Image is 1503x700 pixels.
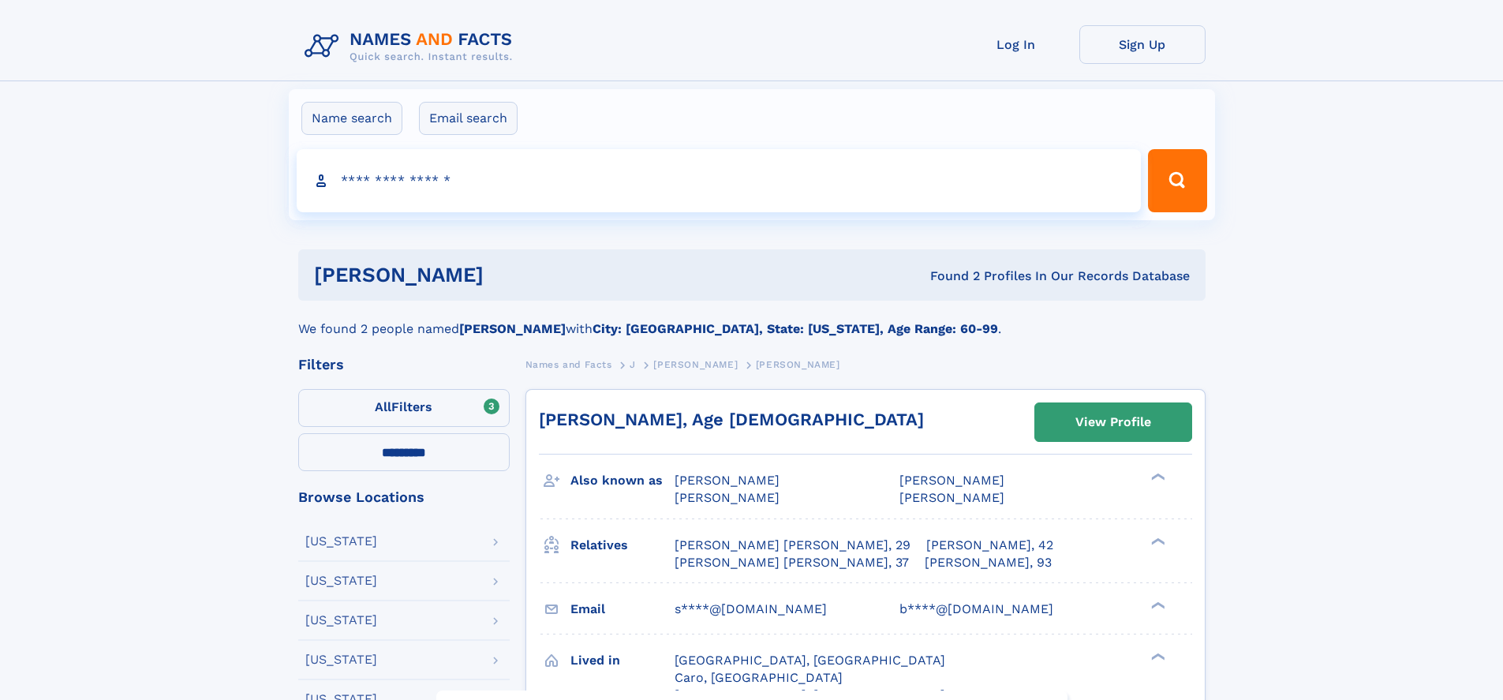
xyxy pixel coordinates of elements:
[301,102,402,135] label: Name search
[1147,651,1166,661] div: ❯
[297,149,1142,212] input: search input
[675,537,910,554] a: [PERSON_NAME] [PERSON_NAME], 29
[419,102,518,135] label: Email search
[675,473,780,488] span: [PERSON_NAME]
[675,653,945,668] span: [GEOGRAPHIC_DATA], [GEOGRAPHIC_DATA]
[593,321,998,336] b: City: [GEOGRAPHIC_DATA], State: [US_STATE], Age Range: 60-99
[298,301,1206,339] div: We found 2 people named with .
[1147,536,1166,546] div: ❯
[707,268,1190,285] div: Found 2 Profiles In Our Records Database
[305,653,377,666] div: [US_STATE]
[570,647,675,674] h3: Lived in
[305,535,377,548] div: [US_STATE]
[925,554,1052,571] a: [PERSON_NAME], 93
[926,537,1053,554] a: [PERSON_NAME], 42
[570,467,675,494] h3: Also known as
[675,490,780,505] span: [PERSON_NAME]
[953,25,1079,64] a: Log In
[756,359,840,370] span: [PERSON_NAME]
[1075,404,1151,440] div: View Profile
[305,575,377,587] div: [US_STATE]
[1147,472,1166,482] div: ❯
[298,389,510,427] label: Filters
[899,490,1004,505] span: [PERSON_NAME]
[653,359,738,370] span: [PERSON_NAME]
[1148,149,1206,212] button: Search Button
[570,532,675,559] h3: Relatives
[1035,403,1191,441] a: View Profile
[525,354,612,374] a: Names and Facts
[899,473,1004,488] span: [PERSON_NAME]
[539,410,924,429] a: [PERSON_NAME], Age [DEMOGRAPHIC_DATA]
[653,354,738,374] a: [PERSON_NAME]
[298,25,525,68] img: Logo Names and Facts
[375,399,391,414] span: All
[675,670,843,685] span: Caro, [GEOGRAPHIC_DATA]
[630,354,636,374] a: J
[314,265,707,285] h1: [PERSON_NAME]
[1079,25,1206,64] a: Sign Up
[630,359,636,370] span: J
[675,554,909,571] a: [PERSON_NAME] [PERSON_NAME], 37
[298,357,510,372] div: Filters
[1147,600,1166,610] div: ❯
[298,490,510,504] div: Browse Locations
[459,321,566,336] b: [PERSON_NAME]
[305,614,377,627] div: [US_STATE]
[570,596,675,623] h3: Email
